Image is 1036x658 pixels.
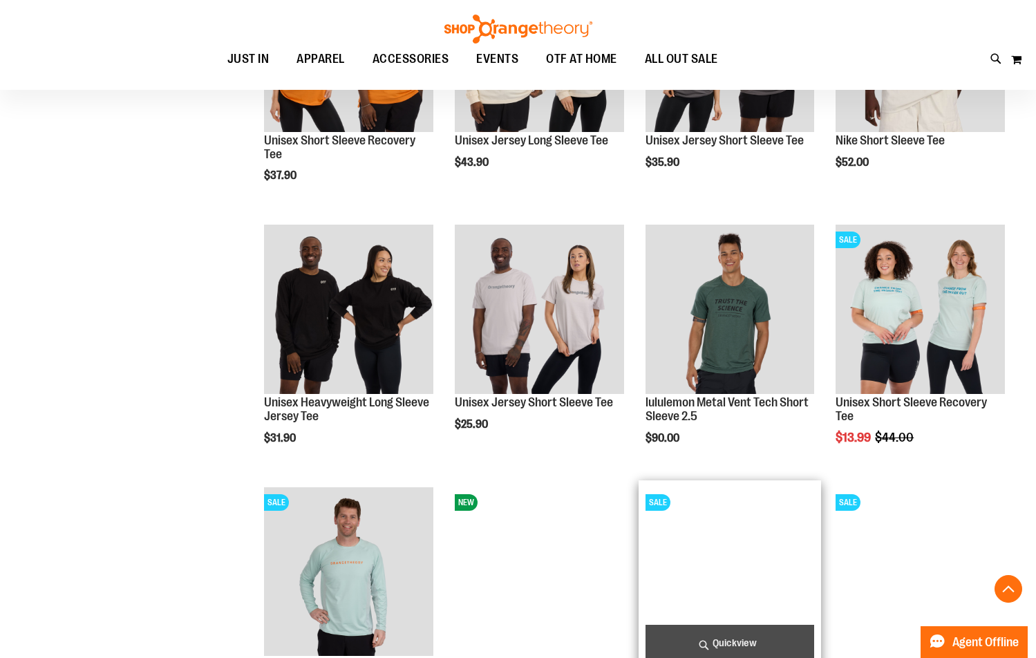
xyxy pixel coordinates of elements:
span: $37.90 [264,169,299,182]
img: Unisex Short Sleeve Recovery Tee primary image [646,487,815,657]
span: $43.90 [455,156,491,169]
span: Agent Offline [952,636,1019,649]
a: Unisex Jersey Long Sleeve Tee [455,133,608,147]
span: JUST IN [227,44,270,75]
img: OTF Unisex Heavyweight Long Sleeve Jersey Tee Black [264,225,433,394]
span: $13.99 [836,431,873,444]
span: SALE [646,494,670,511]
img: Main Image of 1457095 [264,487,433,657]
div: product [829,218,1012,479]
div: product [257,218,440,479]
a: Unisex Jersey Short Sleeve Tee [455,395,613,409]
a: Unisex Short Sleeve Recovery Tee [264,133,415,161]
span: $25.90 [455,418,490,431]
span: SALE [836,232,860,248]
span: ACCESSORIES [373,44,449,75]
span: OTF AT HOME [546,44,617,75]
span: APPAREL [296,44,345,75]
span: SALE [264,494,289,511]
img: Shop Orangetheory [442,15,594,44]
div: product [639,218,822,479]
a: Unisex Heavyweight Long Sleeve Jersey Tee [264,395,429,423]
span: $52.00 [836,156,871,169]
a: lululemon Metal Vent Tech Short Sleeve 2.5 [646,395,809,423]
span: SALE [836,494,860,511]
span: $90.00 [646,432,681,444]
a: OTF Unisex Heavyweight Long Sleeve Jersey Tee Black [264,225,433,396]
a: Nike Short Sleeve Tee [836,133,945,147]
img: OTF Unisex Jersey SS Tee Grey [455,225,624,394]
img: Product image for Unisex Short Sleeve Recovery Tee [836,487,1005,657]
span: ALL OUT SALE [645,44,718,75]
span: $31.90 [264,432,298,444]
img: Main view of 2024 October lululemon Metal Vent Tech SS [646,225,815,394]
button: Agent Offline [921,626,1028,658]
span: $35.90 [646,156,681,169]
a: Unisex Short Sleeve Recovery Tee [836,395,987,423]
div: product [448,218,631,465]
span: $44.00 [875,431,916,444]
a: Main view of 2024 October lululemon Metal Vent Tech SS [646,225,815,396]
span: NEW [455,494,478,511]
a: Main of 2024 AUGUST Unisex Short Sleeve Recovery TeeSALE [836,225,1005,396]
img: Main of 2024 AUGUST Unisex Short Sleeve Recovery Tee [836,225,1005,394]
button: Back To Top [995,575,1022,603]
a: OTF Unisex Jersey SS Tee Grey [455,225,624,396]
a: Unisex Jersey Short Sleeve Tee [646,133,804,147]
img: Unisex Pride 24/7 Short Sleeve Raglan Tee [455,487,624,657]
span: EVENTS [476,44,518,75]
